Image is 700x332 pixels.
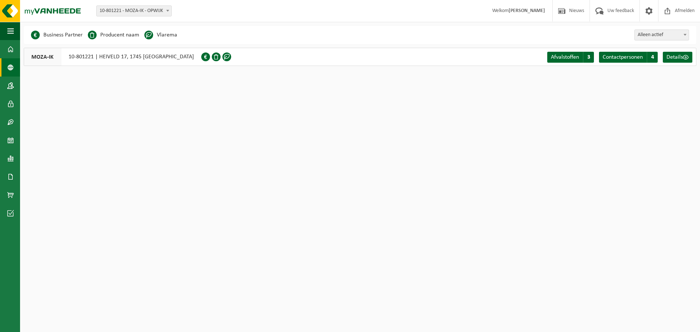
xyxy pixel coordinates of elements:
strong: [PERSON_NAME] [509,8,545,13]
div: 10-801221 | HEIVELD 17, 1745 [GEOGRAPHIC_DATA] [24,48,201,66]
li: Producent naam [88,30,139,40]
span: 10-801221 - MOZA-IK - OPWIJK [97,6,171,16]
span: 3 [583,52,594,63]
li: Vlarema [144,30,177,40]
iframe: chat widget [4,316,122,332]
span: Details [666,54,683,60]
a: Afvalstoffen 3 [547,52,594,63]
a: Contactpersonen 4 [599,52,658,63]
span: MOZA-IK [24,48,61,66]
span: Alleen actief [635,30,689,40]
span: Afvalstoffen [551,54,579,60]
span: 10-801221 - MOZA-IK - OPWIJK [96,5,172,16]
span: Contactpersonen [603,54,643,60]
span: 4 [647,52,658,63]
li: Business Partner [31,30,83,40]
a: Details [663,52,692,63]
